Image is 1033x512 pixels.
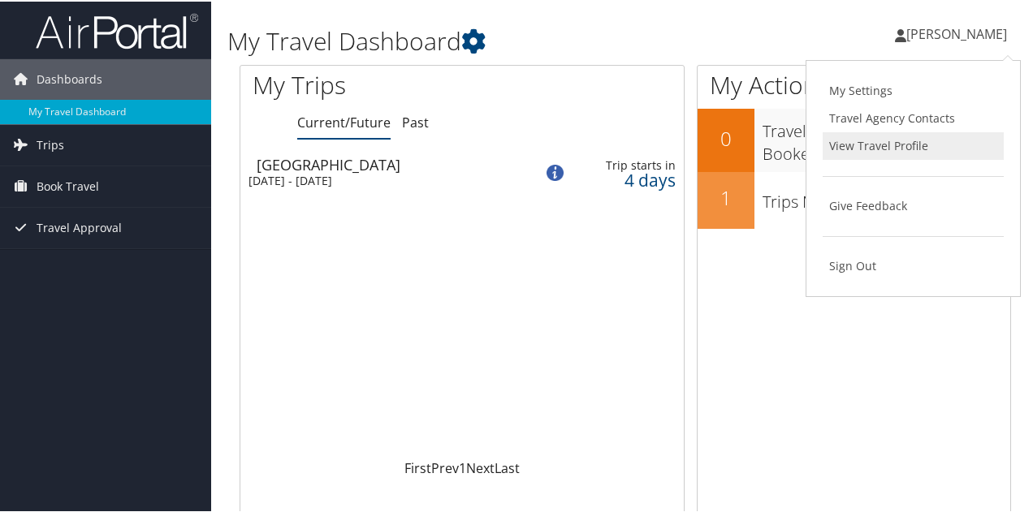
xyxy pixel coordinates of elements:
[36,11,198,49] img: airportal-logo.png
[823,75,1004,103] a: My Settings
[906,24,1007,41] span: [PERSON_NAME]
[895,8,1023,57] a: [PERSON_NAME]
[227,23,758,57] h1: My Travel Dashboard
[257,156,517,170] div: [GEOGRAPHIC_DATA]
[547,163,563,179] img: alert-flat-solid-info.png
[253,67,486,101] h1: My Trips
[580,157,676,171] div: Trip starts in
[459,458,466,475] a: 1
[823,251,1004,278] a: Sign Out
[431,458,459,475] a: Prev
[37,123,64,164] span: Trips
[580,171,676,186] div: 4 days
[698,107,1010,170] a: 0Travel Approvals Pending (Advisor Booked)
[698,123,754,151] h2: 0
[763,110,1010,164] h3: Travel Approvals Pending (Advisor Booked)
[37,206,122,247] span: Travel Approval
[763,181,1010,212] h3: Trips Missing Hotels
[698,170,1010,227] a: 1Trips Missing Hotels
[823,103,1004,131] a: Travel Agency Contacts
[466,458,495,475] a: Next
[37,58,102,98] span: Dashboards
[249,172,509,187] div: [DATE] - [DATE]
[297,112,391,130] a: Current/Future
[698,183,754,210] h2: 1
[495,458,520,475] a: Last
[404,458,431,475] a: First
[402,112,429,130] a: Past
[823,191,1004,218] a: Give Feedback
[823,131,1004,158] a: View Travel Profile
[698,67,1010,101] h1: My Action Items
[37,165,99,205] span: Book Travel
